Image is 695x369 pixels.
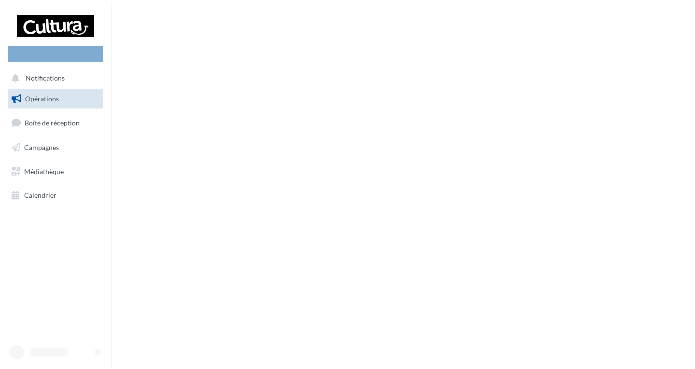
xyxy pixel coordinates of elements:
a: Opérations [6,89,105,109]
a: Campagnes [6,137,105,158]
span: Notifications [26,74,65,82]
a: Calendrier [6,185,105,205]
span: Médiathèque [24,167,64,175]
span: Boîte de réception [25,119,80,127]
div: Nouvelle campagne [8,46,103,62]
a: Médiathèque [6,162,105,182]
span: Opérations [25,95,59,103]
span: Calendrier [24,191,56,199]
span: Campagnes [24,143,59,151]
a: Boîte de réception [6,112,105,133]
